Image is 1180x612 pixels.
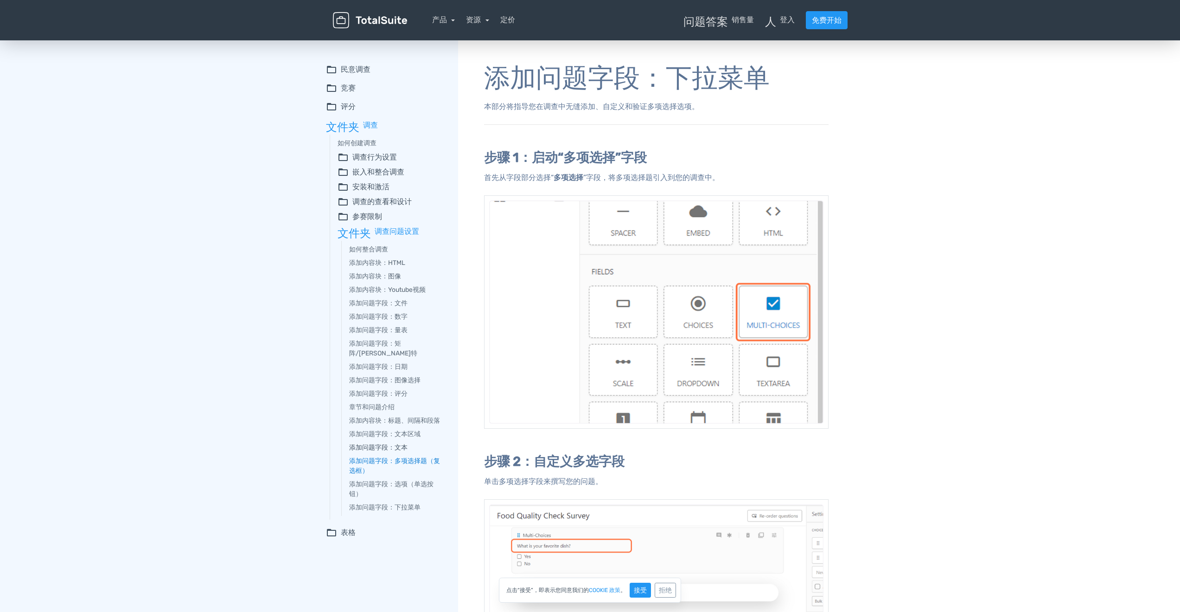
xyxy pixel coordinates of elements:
[349,363,408,371] font: 添加问题字段：日期
[338,167,349,178] font: folder_open
[554,173,583,182] font: 多项选择
[349,457,440,475] font: 添加问题字段：多项选择题（复选框）
[326,120,445,131] summary: 文件夹调查
[683,14,754,26] a: 问题答案销售量
[349,285,445,295] a: 添加内容块：Youtube视频
[484,150,647,165] font: 步骤 1：启动“多项选择”字段
[349,444,408,451] font: 添加问题字段：文本
[349,259,405,267] font: 添加内容块：HTML
[780,15,795,24] font: 登入
[349,326,408,334] font: 添加问题字段：量表
[326,83,337,94] font: folder_open
[338,152,445,163] summary: folder_open调查行为设置
[349,376,421,384] font: 添加问题字段：图像选择
[349,416,445,425] a: 添加内容块：标题、间隔和段落
[341,102,356,111] font: 评分
[349,443,445,452] a: 添加问题字段：文本
[341,528,356,537] font: 表格
[349,272,401,280] font: 添加内容块：图像
[338,226,371,237] font: 文件夹
[349,429,445,439] a: 添加问题字段：文本区域
[349,313,408,321] font: 添加问题字段：数字
[432,15,447,24] font: 产品
[326,64,337,75] font: folder_open
[765,14,776,26] font: 人
[432,15,455,24] a: 产品
[349,298,445,308] a: 添加问题字段：文件
[352,167,404,176] font: 嵌入和整合调查
[466,15,489,24] a: 资源
[326,101,337,112] font: folder_open
[338,167,445,178] summary: folder_open嵌入和整合调查
[634,586,647,594] font: 接受
[349,390,408,398] font: 添加问题字段：评分
[732,15,754,24] font: 销售量
[349,339,445,358] a: 添加问题字段：矩阵/[PERSON_NAME]特
[349,480,434,498] font: 添加问题字段：选项（单选按钮）
[338,211,349,222] font: folder_open
[349,502,445,512] a: 添加问题字段：下拉菜单
[620,587,626,593] font: 。
[352,182,389,191] font: 安装和激活
[484,454,625,469] font: 步骤 2：自定义多选字段
[484,477,603,486] font: 单击多项选择字段来撰写您的问题。
[352,197,412,206] font: 调查的查看和设计
[349,312,445,322] a: 添加问题字段：数字
[484,102,699,111] font: 本部分将指导您在调查中无缝添加、自定义和验证多项选择选项。
[349,479,445,499] a: 添加问题字段：选项（单选按钮）
[352,212,382,221] font: 参赛限制
[349,271,445,281] a: 添加内容块：图像
[349,403,395,411] font: 章节和问题介绍
[341,65,370,74] font: 民意调查
[349,340,417,357] font: 添加问题字段：矩阵/[PERSON_NAME]特
[338,139,376,147] font: 如何创建调查
[349,299,408,307] font: 添加问题字段：文件
[349,417,440,425] font: 添加内容块：标题、间隔和段落
[326,527,337,538] font: folder_open
[349,362,445,372] a: 添加问题字段：日期
[338,181,349,193] font: folder_open
[812,16,842,25] font: 免费开始
[338,211,445,222] summary: folder_open参赛限制
[655,583,676,598] button: 拒绝
[349,325,445,335] a: 添加问题字段：量表
[349,245,445,254] a: 如何整合调查
[630,583,651,598] button: 接受
[338,152,349,163] font: folder_open
[484,173,554,182] font: 首先从字段部分选择“
[349,402,445,412] a: 章节和问题介绍
[589,587,620,593] a: Cookie 政策
[326,83,445,94] summary: folder_open竞赛
[806,11,848,29] a: 免费开始
[500,14,515,26] a: 定价
[500,15,515,24] font: 定价
[589,587,620,593] font: Cookie 政策
[363,121,378,129] font: 调查
[349,258,445,268] a: 添加内容块：HTML
[683,14,728,26] font: 问题答案
[326,101,445,112] summary: folder_open评分
[326,64,445,75] summary: folder_open民意调查
[338,196,445,207] summary: folder_open调查的查看和设计
[352,153,397,161] font: 调查行为设置
[349,456,445,476] a: 添加问题字段：多项选择题（复选框）
[375,227,419,236] font: 调查问题设置
[341,84,356,92] font: 竞赛
[349,245,388,253] font: 如何整合调查
[338,181,445,193] summary: folder_open安装和激活
[338,196,349,207] font: folder_open
[765,14,795,26] a: 人登入
[333,12,407,28] img: WordPress 的 TotalSuite
[326,527,445,538] summary: folder_open表格
[338,138,445,148] a: 如何创建调查
[583,173,720,182] font: ”字段，将多项选择题引入到您的调查中。
[349,503,421,511] font: 添加问题字段：下拉菜单
[349,286,426,294] font: 添加内容块：Youtube视频
[349,375,445,385] a: 添加问题字段：图像选择
[484,63,770,93] font: 添加问题字段：下拉菜单
[349,430,421,438] font: 添加问题字段：文本区域
[659,586,672,594] font: 拒绝
[466,15,481,24] font: 资源
[349,389,445,399] a: 添加问题字段：评分
[506,587,589,593] font: 点击“接受”，即表示您同意我们的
